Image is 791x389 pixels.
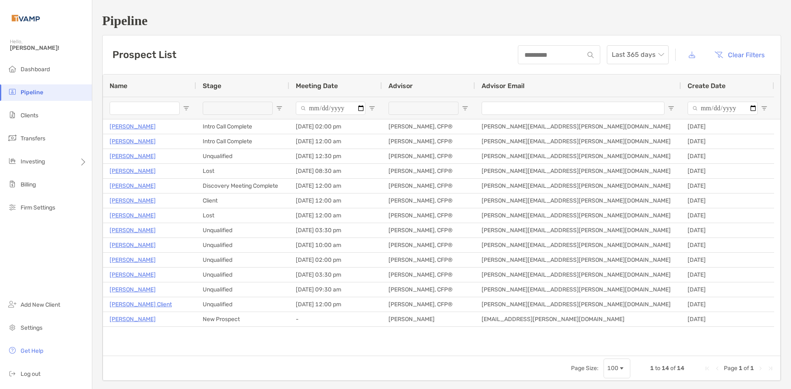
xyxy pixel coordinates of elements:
[289,164,382,178] div: [DATE] 08:30 am
[668,105,674,112] button: Open Filter Menu
[296,102,365,115] input: Meeting Date Filter Input
[196,223,289,238] div: Unqualified
[110,270,156,280] p: [PERSON_NAME]
[475,282,681,297] div: [PERSON_NAME][EMAIL_ADDRESS][PERSON_NAME][DOMAIN_NAME]
[196,179,289,193] div: Discovery Meeting Complete
[724,365,737,372] span: Page
[482,82,524,90] span: Advisor Email
[670,365,676,372] span: of
[612,46,664,64] span: Last 365 days
[289,149,382,163] div: [DATE] 12:30 pm
[708,46,771,64] button: Clear Filters
[21,135,45,142] span: Transfers
[110,151,156,161] p: [PERSON_NAME]
[681,268,774,282] div: [DATE]
[289,193,382,208] div: [DATE] 12:00 am
[677,365,684,372] span: 14
[655,365,660,372] span: to
[196,119,289,134] div: Intro Call Complete
[704,365,711,372] div: First Page
[761,105,768,112] button: Open Filter Menu
[7,299,17,309] img: add_new_client icon
[369,105,375,112] button: Open Filter Menu
[462,105,468,112] button: Open Filter Menu
[382,208,475,223] div: [PERSON_NAME], CFP®
[382,164,475,178] div: [PERSON_NAME], CFP®
[382,238,475,252] div: [PERSON_NAME], CFP®
[110,240,156,250] p: [PERSON_NAME]
[10,44,87,51] span: [PERSON_NAME]!
[110,314,156,324] a: [PERSON_NAME]
[475,223,681,238] div: [PERSON_NAME][EMAIL_ADDRESS][PERSON_NAME][DOMAIN_NAME]
[7,322,17,332] img: settings icon
[714,365,721,372] div: Previous Page
[196,253,289,267] div: Unqualified
[587,52,594,58] img: input icon
[382,119,475,134] div: [PERSON_NAME], CFP®
[289,179,382,193] div: [DATE] 12:00 am
[475,149,681,163] div: [PERSON_NAME][EMAIL_ADDRESS][PERSON_NAME][DOMAIN_NAME]
[382,134,475,149] div: [PERSON_NAME], CFP®
[21,301,60,308] span: Add New Client
[110,284,156,295] a: [PERSON_NAME]
[21,370,40,377] span: Log out
[7,368,17,378] img: logout icon
[382,149,475,163] div: [PERSON_NAME], CFP®
[289,208,382,223] div: [DATE] 12:00 am
[475,193,681,208] div: [PERSON_NAME][EMAIL_ADDRESS][PERSON_NAME][DOMAIN_NAME]
[196,282,289,297] div: Unqualified
[7,179,17,189] img: billing icon
[382,282,475,297] div: [PERSON_NAME], CFP®
[681,223,774,238] div: [DATE]
[607,365,618,372] div: 100
[21,324,42,331] span: Settings
[110,255,156,265] a: [PERSON_NAME]
[662,365,669,372] span: 14
[110,181,156,191] a: [PERSON_NAME]
[289,223,382,238] div: [DATE] 03:30 pm
[196,238,289,252] div: Unqualified
[688,102,758,115] input: Create Date Filter Input
[7,110,17,120] img: clients icon
[382,223,475,238] div: [PERSON_NAME], CFP®
[767,365,774,372] div: Last Page
[196,268,289,282] div: Unqualified
[21,66,50,73] span: Dashboard
[681,149,774,163] div: [DATE]
[21,347,43,354] span: Get Help
[289,312,382,326] div: -
[196,297,289,312] div: Unqualified
[744,365,749,372] span: of
[475,208,681,223] div: [PERSON_NAME][EMAIL_ADDRESS][PERSON_NAME][DOMAIN_NAME]
[482,102,665,115] input: Advisor Email Filter Input
[110,225,156,235] a: [PERSON_NAME]
[110,166,156,176] a: [PERSON_NAME]
[110,210,156,221] p: [PERSON_NAME]
[289,134,382,149] div: [DATE] 12:00 am
[110,196,156,206] a: [PERSON_NAME]
[382,268,475,282] div: [PERSON_NAME], CFP®
[388,82,413,90] span: Advisor
[196,193,289,208] div: Client
[750,365,754,372] span: 1
[681,134,774,149] div: [DATE]
[110,121,156,132] p: [PERSON_NAME]
[289,282,382,297] div: [DATE] 09:30 am
[289,297,382,312] div: [DATE] 12:00 pm
[475,179,681,193] div: [PERSON_NAME][EMAIL_ADDRESS][PERSON_NAME][DOMAIN_NAME]
[604,359,630,378] div: Page Size
[688,82,725,90] span: Create Date
[681,208,774,223] div: [DATE]
[7,202,17,212] img: firm-settings icon
[681,119,774,134] div: [DATE]
[196,164,289,178] div: Lost
[681,193,774,208] div: [DATE]
[475,134,681,149] div: [PERSON_NAME][EMAIL_ADDRESS][PERSON_NAME][DOMAIN_NAME]
[681,312,774,326] div: [DATE]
